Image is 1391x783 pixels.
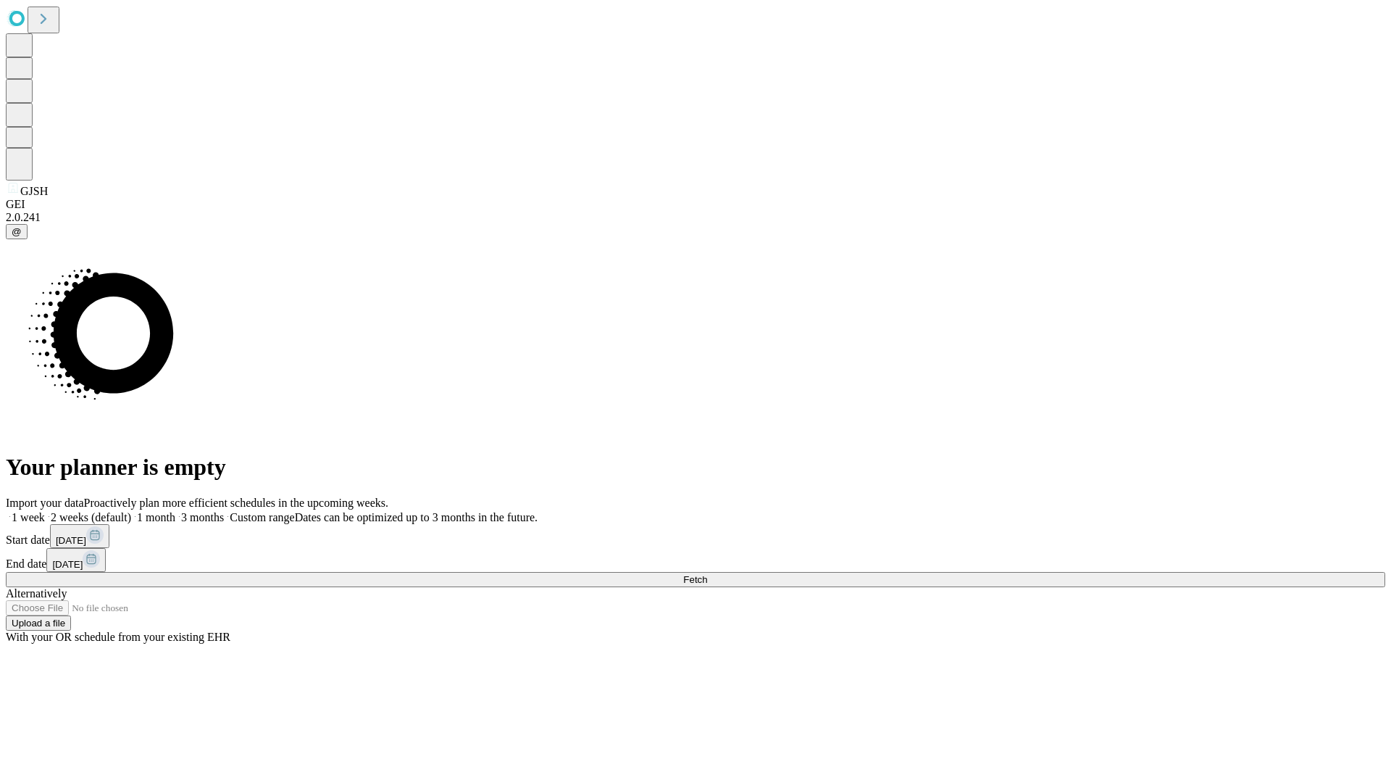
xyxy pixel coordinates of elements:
button: Fetch [6,572,1385,587]
span: With your OR schedule from your existing EHR [6,631,230,643]
span: Fetch [683,574,707,585]
span: 1 month [137,511,175,523]
div: GEI [6,198,1385,211]
span: 2 weeks (default) [51,511,131,523]
button: [DATE] [46,548,106,572]
span: Dates can be optimized up to 3 months in the future. [295,511,538,523]
div: End date [6,548,1385,572]
span: Proactively plan more efficient schedules in the upcoming weeks. [84,497,388,509]
span: [DATE] [56,535,86,546]
div: 2.0.241 [6,211,1385,224]
span: GJSH [20,185,48,197]
span: [DATE] [52,559,83,570]
span: 1 week [12,511,45,523]
button: [DATE] [50,524,109,548]
button: @ [6,224,28,239]
span: Alternatively [6,587,67,600]
span: @ [12,226,22,237]
h1: Your planner is empty [6,454,1385,481]
span: 3 months [181,511,224,523]
span: Custom range [230,511,294,523]
div: Start date [6,524,1385,548]
span: Import your data [6,497,84,509]
button: Upload a file [6,616,71,631]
